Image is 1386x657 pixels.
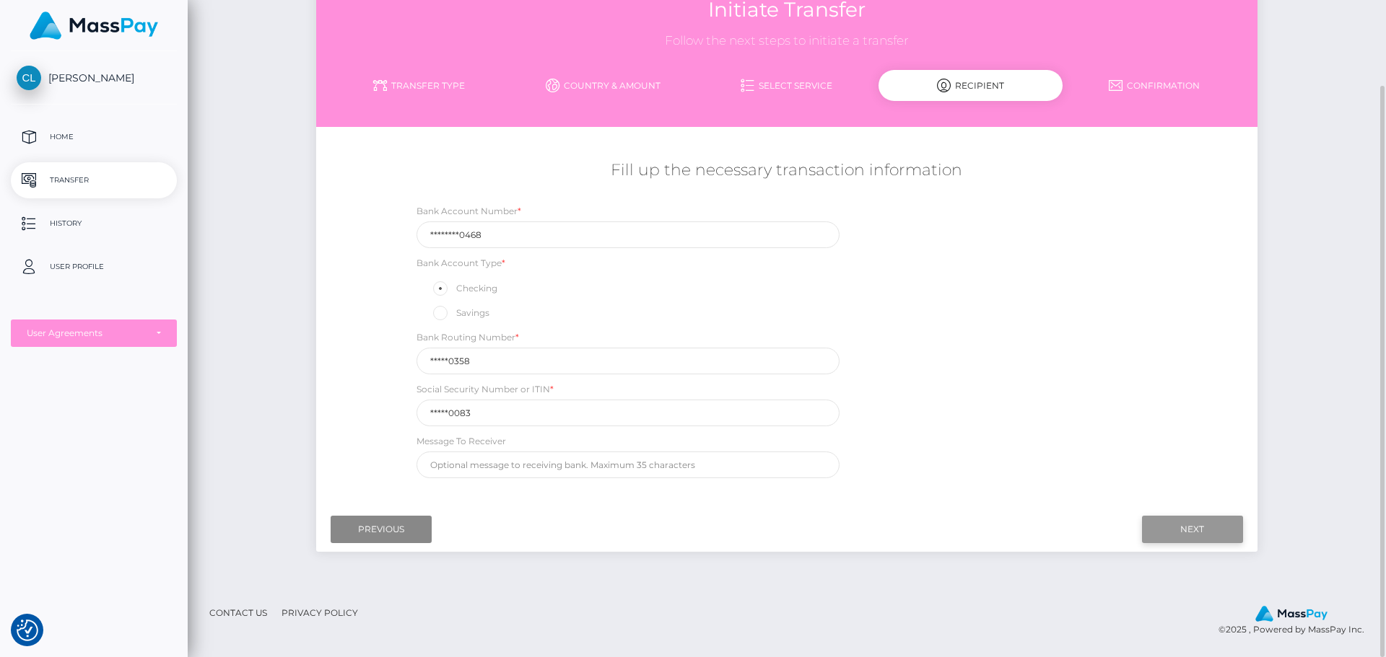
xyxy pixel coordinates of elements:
[204,601,273,624] a: Contact Us
[11,119,177,155] a: Home
[1255,606,1328,622] img: MassPay
[17,619,38,641] img: Revisit consent button
[695,73,879,98] a: Select Service
[417,451,840,478] input: Optional message to receiving bank. Maximum 35 characters
[276,601,364,624] a: Privacy Policy
[11,206,177,242] a: History
[30,12,158,40] img: MassPay
[11,162,177,198] a: Transfer
[879,70,1063,101] div: Recipient
[417,331,519,344] label: Bank Routing Number
[17,619,38,641] button: Consent Preferences
[17,213,171,234] p: History
[327,159,1246,182] h5: Fill up the necessary transaction information
[11,249,177,285] a: User Profile
[327,73,511,98] a: Transfer Type
[417,435,506,448] label: Message To Receiver
[1219,605,1375,637] div: © 2025 , Powered by MassPay Inc.
[431,279,497,298] label: Checking
[417,348,840,374] input: Only 9 digits
[511,73,695,98] a: Country & Amount
[1142,516,1243,543] input: Next
[27,327,145,339] div: User Agreements
[417,221,840,248] input: Only digits
[417,383,554,396] label: Social Security Number or ITIN
[417,205,521,218] label: Bank Account Number
[1063,73,1247,98] a: Confirmation
[327,32,1246,50] h3: Follow the next steps to initiate a transfer
[17,169,171,191] p: Transfer
[431,304,489,322] label: Savings
[17,126,171,148] p: Home
[11,319,177,347] button: User Agreements
[417,257,505,270] label: Bank Account Type
[11,71,177,84] span: [PERSON_NAME]
[331,516,432,543] input: Previous
[417,400,840,426] input: 9 digits
[17,256,171,278] p: User Profile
